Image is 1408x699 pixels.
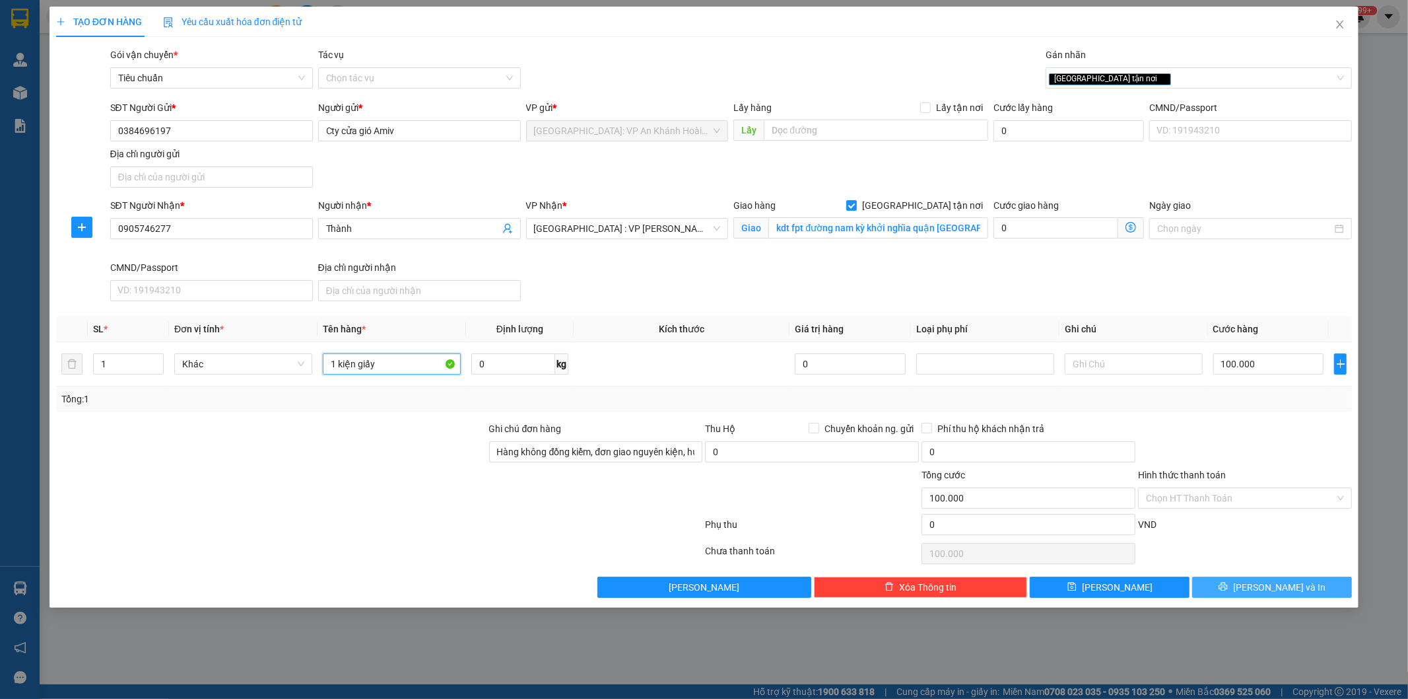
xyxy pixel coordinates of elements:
span: Đà Nẵng : VP Thanh Khê [534,219,721,239]
input: Cước lấy hàng [993,120,1144,141]
span: Khác [182,354,304,374]
span: Ngày in phiếu: 10:53 ngày [83,26,266,40]
div: SĐT Người Gửi [110,100,313,115]
span: Giao [733,217,768,239]
span: printer [1219,582,1228,593]
div: Người nhận [318,198,521,213]
input: 0 [795,353,906,375]
label: Cước giao hàng [993,200,1059,211]
button: printer[PERSON_NAME] và In [1192,577,1352,598]
span: Yêu cầu xuất hóa đơn điện tử [163,17,302,27]
div: VP gửi [526,100,729,115]
button: [PERSON_NAME] [597,577,811,598]
span: close [1159,75,1166,82]
span: TẠO ĐƠN HÀNG [56,17,142,27]
span: Kích thước [659,324,704,334]
span: delete [885,582,894,593]
input: Giao tận nơi [768,217,988,239]
input: Dọc đường [764,120,988,141]
span: Lấy tận nơi [931,100,988,115]
input: Địa chỉ của người gửi [110,166,313,188]
span: plus [56,17,65,26]
div: CMND/Passport [110,260,313,275]
strong: CSKH: [36,45,70,56]
span: Tên hàng [323,324,366,334]
th: Ghi chú [1059,316,1208,342]
span: Giao hàng [733,200,776,211]
div: SĐT Người Nhận [110,198,313,213]
div: Địa chỉ người gửi [110,147,313,161]
button: plus [1334,353,1347,375]
span: Định lượng [496,324,543,334]
input: Ghi chú đơn hàng [489,441,703,462]
span: [GEOGRAPHIC_DATA] tận nơi [1049,73,1171,85]
input: Địa chỉ của người nhận [318,280,521,301]
div: Chưa thanh toán [704,544,921,567]
label: Cước lấy hàng [993,102,1053,113]
input: Ghi Chú [1065,353,1203,375]
input: Ngày giao [1157,221,1332,236]
span: Gói vận chuyển [110,50,178,60]
span: Lấy [733,120,764,141]
label: Ghi chú đơn hàng [489,423,562,434]
span: Phí thu hộ khách nhận trả [932,422,1050,436]
span: [PERSON_NAME] và In [1233,580,1325,595]
span: plus [72,222,92,233]
span: Giá trị hàng [795,324,844,334]
span: user-add [502,223,513,234]
span: VP Nhận [526,200,563,211]
div: CMND/Passport [1149,100,1352,115]
button: save[PERSON_NAME] [1030,577,1190,598]
input: VD: Bàn, Ghế [323,353,461,375]
span: VND [1138,519,1157,530]
span: Đơn vị tính [174,324,224,334]
div: Người gửi [318,100,521,115]
span: Mã đơn: AKHD1209250002 [5,80,204,98]
span: CÔNG TY TNHH CHUYỂN PHÁT NHANH BẢO AN [115,45,242,69]
div: Phụ thu [704,517,921,540]
strong: PHIẾU DÁN LÊN HÀNG [88,6,261,24]
span: Xóa Thông tin [899,580,956,595]
span: Cước hàng [1213,324,1259,334]
span: kg [555,353,568,375]
span: Tiêu chuẩn [118,68,305,88]
span: save [1067,582,1077,593]
span: [PHONE_NUMBER] [5,45,100,68]
button: plus [71,217,92,238]
th: Loại phụ phí [911,316,1059,342]
span: plus [1335,359,1346,369]
div: Tổng: 1 [61,392,543,406]
span: dollar-circle [1125,222,1136,233]
span: Thu Hộ [705,423,735,434]
span: [PERSON_NAME] [1082,580,1153,595]
span: Tổng cước [922,470,965,480]
span: Lấy hàng [733,102,772,113]
span: close [1335,19,1345,30]
label: Gán nhãn [1046,50,1086,60]
span: [PERSON_NAME] [669,580,739,595]
span: SL [93,324,104,334]
div: Địa chỉ người nhận [318,260,521,275]
button: delete [61,353,83,375]
button: deleteXóa Thông tin [814,577,1028,598]
label: Hình thức thanh toán [1138,470,1226,480]
span: Hà Nội: VP An Khánh Hoài Đức [534,121,721,141]
label: Ngày giao [1149,200,1191,211]
span: Chuyển khoản ng. gửi [819,422,919,436]
img: icon [163,17,174,28]
span: [GEOGRAPHIC_DATA] tận nơi [857,198,988,213]
label: Tác vụ [318,50,345,60]
button: Close [1322,7,1358,44]
input: Cước giao hàng [993,217,1118,239]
